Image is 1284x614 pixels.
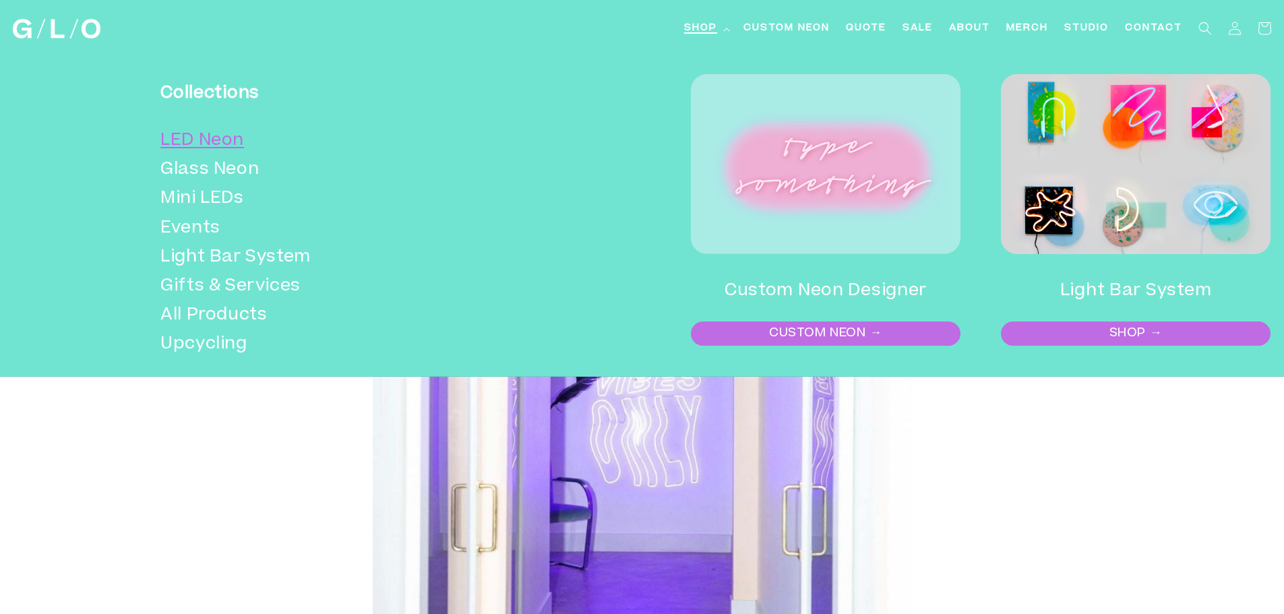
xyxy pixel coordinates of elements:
[13,19,100,38] img: GLO Studio
[160,272,517,301] a: Gifts & Services
[838,13,894,44] a: Quote
[894,13,941,44] a: SALE
[1064,22,1109,36] span: Studio
[1001,274,1271,308] h2: Light Bar System
[949,22,990,36] span: About
[160,301,517,330] a: All Products
[1001,74,1271,254] img: Image 2
[1117,13,1190,44] a: Contact
[160,243,517,272] a: Light Bar System
[692,323,959,344] a: CUSTOM NEON →
[676,13,735,44] summary: Shop
[160,127,517,156] a: LED Neon
[903,22,933,36] span: SALE
[8,14,106,44] a: GLO Studio
[1190,13,1220,43] summary: Search
[743,22,830,36] span: Custom Neon
[846,22,886,36] span: Quote
[160,214,517,243] a: Events
[691,74,960,254] img: Image 1
[1056,13,1117,44] a: Studio
[1041,425,1284,614] iframe: Chat Widget
[1002,323,1269,344] a: SHOP →
[691,274,960,308] h2: Custom Neon Designer
[160,185,517,214] a: Mini LEDs
[1006,22,1048,36] span: Merch
[684,22,717,36] span: Shop
[160,77,517,111] h3: Collections
[941,13,998,44] a: About
[735,13,838,44] a: Custom Neon
[1125,22,1182,36] span: Contact
[998,13,1056,44] a: Merch
[160,330,517,359] a: Upcycling
[160,156,517,185] a: Glass Neon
